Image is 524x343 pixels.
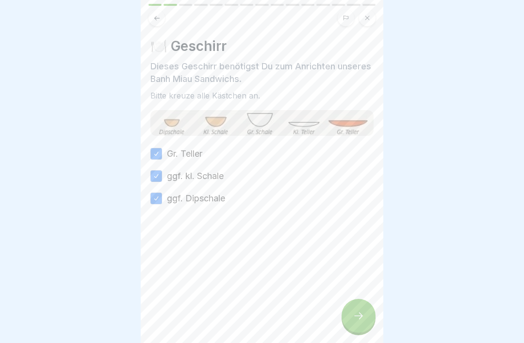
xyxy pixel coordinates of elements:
p: Dieses Geschirr benötigst Du zum Anrichten unseres Banh Miau Sandwichs. [150,60,374,85]
h4: 🍽️ Geschirr [150,38,374,54]
div: Bitte kreuze alle Kästchen an. [150,91,374,100]
label: Gr. Teller [167,147,202,160]
label: ggf. Dipschale [167,192,225,205]
label: ggf. kl. Schale [167,170,224,182]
